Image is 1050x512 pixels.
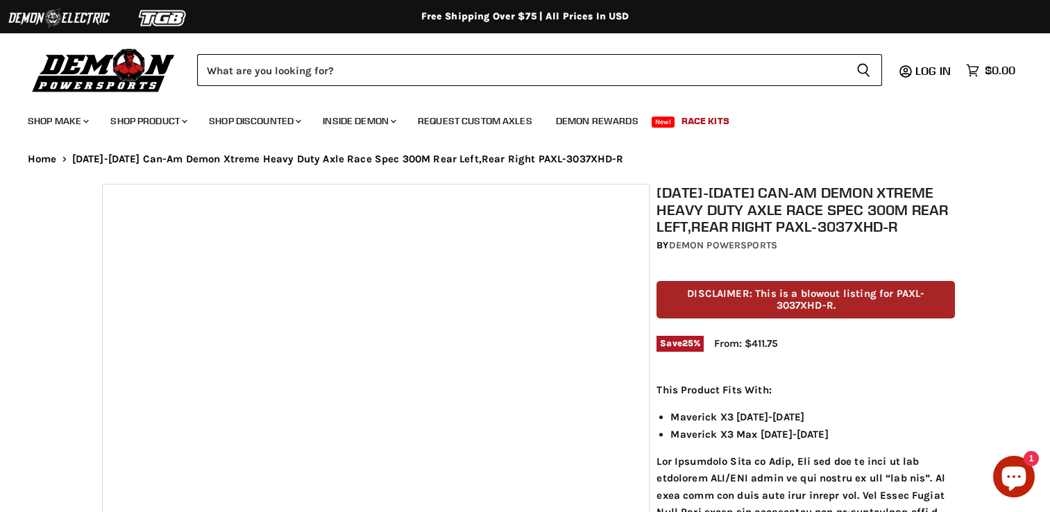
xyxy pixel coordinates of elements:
span: From: $411.75 [714,337,778,350]
a: Log in [909,65,959,77]
img: Demon Electric Logo 2 [7,5,111,31]
h1: [DATE]-[DATE] Can-Am Demon Xtreme Heavy Duty Axle Race Spec 300M Rear Left,Rear Right PAXL-3037XHD-R [657,184,955,235]
li: Maverick X3 [DATE]-[DATE] [670,409,955,425]
a: Inside Demon [312,107,405,135]
a: Race Kits [671,107,740,135]
a: Demon Powersports [669,239,777,251]
span: $0.00 [985,64,1015,77]
span: Save % [657,336,704,351]
li: Maverick X3 Max [DATE]-[DATE] [670,426,955,443]
span: 25 [682,338,693,348]
form: Product [197,54,882,86]
a: Shop Make [17,107,97,135]
span: New! [652,117,675,128]
span: [DATE]-[DATE] Can-Am Demon Xtreme Heavy Duty Axle Race Spec 300M Rear Left,Rear Right PAXL-3037XHD-R [72,153,624,165]
a: Home [28,153,57,165]
a: Request Custom Axles [407,107,543,135]
ul: Main menu [17,101,1012,135]
div: by [657,238,955,253]
p: DISCLAIMER: This is a blowout listing for PAXL-3037XHD-R. [657,281,955,319]
img: TGB Logo 2 [111,5,215,31]
button: Search [845,54,882,86]
input: Search [197,54,845,86]
a: $0.00 [959,60,1022,80]
a: Demon Rewards [545,107,649,135]
inbox-online-store-chat: Shopify online store chat [989,456,1039,501]
img: Demon Powersports [28,45,180,94]
a: Shop Discounted [198,107,310,135]
span: Log in [915,64,951,78]
p: This Product Fits With: [657,382,955,398]
a: Shop Product [100,107,196,135]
